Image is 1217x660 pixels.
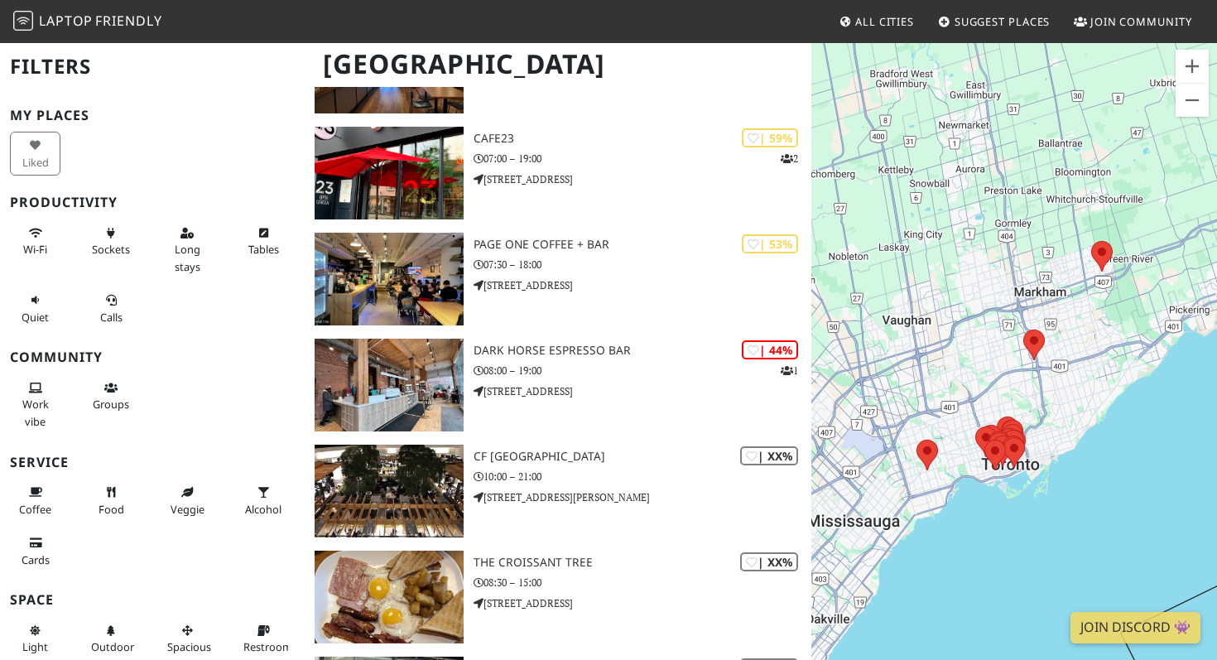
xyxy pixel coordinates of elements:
h3: Dark Horse Espresso Bar [474,344,811,358]
img: LaptopFriendly [13,11,33,31]
p: [STREET_ADDRESS] [474,595,811,611]
a: Join Community [1067,7,1199,36]
h3: CF [GEOGRAPHIC_DATA] [474,450,811,464]
h2: Filters [10,41,295,92]
button: Quiet [10,287,60,330]
a: Suggest Places [931,7,1057,36]
img: Page One Coffee + Bar [315,233,464,325]
a: All Cities [832,7,921,36]
img: Dark Horse Espresso Bar [315,339,464,431]
span: Quiet [22,310,49,325]
span: Long stays [175,242,200,273]
p: 07:00 – 19:00 [474,151,811,166]
button: Groups [86,374,137,418]
a: CF Fairview Mall | XX% CF [GEOGRAPHIC_DATA] 10:00 – 21:00 [STREET_ADDRESS][PERSON_NAME] [305,445,812,537]
h3: My Places [10,108,295,123]
p: 07:30 – 18:00 [474,257,811,272]
button: Alcohol [238,479,289,523]
span: Natural light [22,639,48,654]
a: Cafe23 | 59% 2 Cafe23 07:00 – 19:00 [STREET_ADDRESS] [305,127,812,219]
div: | 44% [742,340,798,359]
h3: Service [10,455,295,470]
button: Work vibe [10,374,60,435]
div: | 59% [742,128,798,147]
span: Suggest Places [955,14,1051,29]
p: 2 [781,151,798,166]
p: 08:00 – 19:00 [474,363,811,378]
button: Calls [86,287,137,330]
span: Food [99,502,124,517]
span: Laptop [39,12,93,30]
span: Coffee [19,502,51,517]
img: Cafe23 [315,127,464,219]
span: Restroom [243,639,292,654]
button: Long stays [162,219,213,280]
button: Veggie [162,479,213,523]
a: Dark Horse Espresso Bar | 44% 1 Dark Horse Espresso Bar 08:00 – 19:00 [STREET_ADDRESS] [305,339,812,431]
button: Coffee [10,479,60,523]
h3: Productivity [10,195,295,210]
p: [STREET_ADDRESS] [474,383,811,399]
span: Veggie [171,502,204,517]
span: Outdoor area [91,639,134,654]
p: 10:00 – 21:00 [474,469,811,484]
span: Video/audio calls [100,310,123,325]
h3: The Croissant Tree [474,556,811,570]
span: Friendly [95,12,161,30]
p: 1 [781,363,798,378]
span: Work-friendly tables [248,242,279,257]
button: Wi-Fi [10,219,60,263]
p: 08:30 – 15:00 [474,575,811,590]
img: CF Fairview Mall [315,445,464,537]
h1: [GEOGRAPHIC_DATA] [310,41,809,87]
div: | XX% [740,552,798,571]
button: Food [86,479,137,523]
a: The Croissant Tree | XX% The Croissant Tree 08:30 – 15:00 [STREET_ADDRESS] [305,551,812,643]
button: Tables [238,219,289,263]
h3: Cafe23 [474,132,811,146]
span: Alcohol [245,502,281,517]
div: | 53% [742,234,798,253]
span: Spacious [167,639,211,654]
button: Sockets [86,219,137,263]
button: Zoom in [1176,50,1209,83]
button: Cards [10,529,60,573]
span: Power sockets [92,242,130,257]
span: Group tables [93,397,129,412]
img: The Croissant Tree [315,551,464,643]
h3: Community [10,349,295,365]
span: Stable Wi-Fi [23,242,47,257]
a: Join Discord 👾 [1070,612,1200,643]
h3: Space [10,592,295,608]
p: [STREET_ADDRESS] [474,277,811,293]
a: Page One Coffee + Bar | 53% Page One Coffee + Bar 07:30 – 18:00 [STREET_ADDRESS] [305,233,812,325]
p: [STREET_ADDRESS] [474,171,811,187]
p: [STREET_ADDRESS][PERSON_NAME] [474,489,811,505]
span: Credit cards [22,552,50,567]
div: | XX% [740,446,798,465]
span: All Cities [855,14,914,29]
button: Zoom out [1176,84,1209,117]
span: Join Community [1090,14,1192,29]
span: People working [22,397,49,428]
h3: Page One Coffee + Bar [474,238,811,252]
a: LaptopFriendly LaptopFriendly [13,7,162,36]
